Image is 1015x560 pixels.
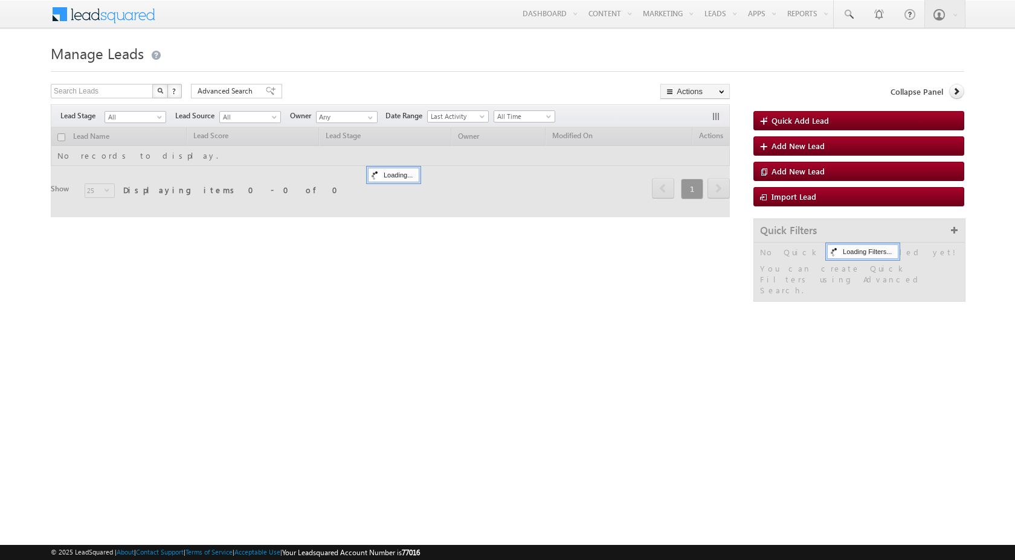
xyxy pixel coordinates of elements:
span: All [105,112,163,122]
span: Add New Lead [772,166,825,176]
span: Import Lead [772,191,816,202]
a: Acceptable Use [234,548,280,556]
a: Contact Support [136,548,184,556]
button: ? [167,84,182,98]
div: Loading... [368,168,419,182]
img: Search [157,87,163,94]
a: All Time [494,110,555,122]
a: Last Activity [427,110,489,122]
span: Date Range [385,110,427,121]
span: Advanced Search [198,86,256,97]
a: Terms of Service [185,548,233,556]
input: Type to Search [316,111,378,123]
span: Lead Source [175,110,219,121]
span: Collapse Panel [891,86,943,97]
span: Add New Lead [772,141,825,151]
span: All [220,112,277,122]
span: All Time [494,111,552,122]
span: Owner [290,110,316,121]
span: Manage Leads [51,43,144,63]
span: Last Activity [428,111,485,122]
a: Show All Items [361,112,376,124]
a: All [105,111,166,123]
span: ? [172,86,178,96]
a: All [219,111,281,123]
a: About [117,548,134,556]
span: Quick Add Lead [772,115,829,126]
span: 77016 [402,548,420,557]
span: © 2025 LeadSquared | | | | | [51,547,420,558]
div: Loading Filters... [827,244,898,259]
span: Lead Stage [60,110,105,121]
span: Your Leadsquared Account Number is [282,548,420,557]
button: Actions [660,84,730,99]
